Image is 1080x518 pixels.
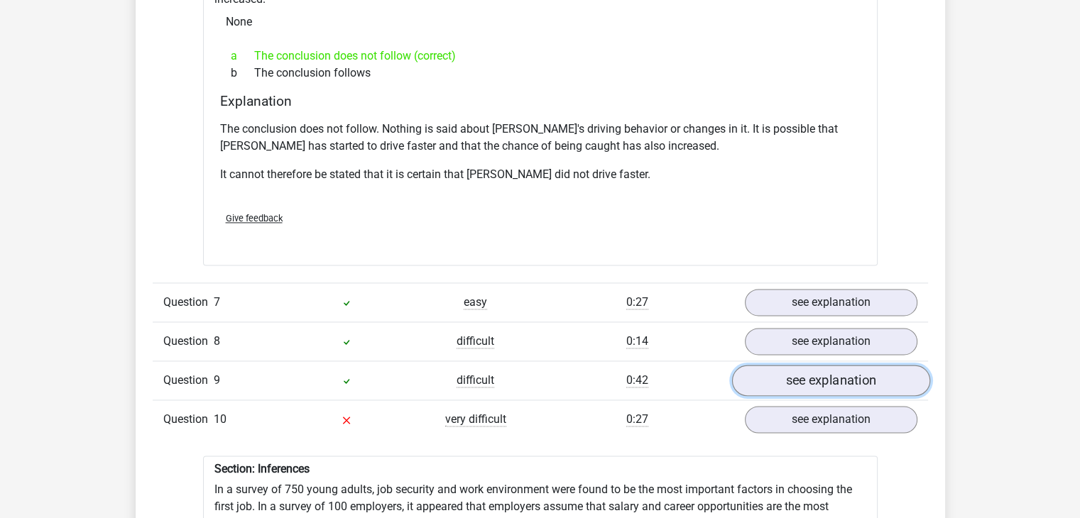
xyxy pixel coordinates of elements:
span: 8 [214,334,220,348]
span: Question [163,411,214,428]
span: a [231,48,254,65]
span: difficult [457,373,494,387]
span: 0:27 [626,412,648,426]
span: b [231,65,254,82]
div: The conclusion follows [220,65,861,82]
span: Question [163,372,214,389]
a: see explanation [745,406,917,433]
a: see explanation [745,289,917,316]
span: difficult [457,334,494,348]
a: see explanation [745,328,917,355]
div: The conclusion does not follow (correct) [220,48,861,65]
p: It cannot therefore be stated that it is certain that [PERSON_NAME] did not drive faster. [220,166,861,183]
span: 7 [214,295,220,309]
h4: Explanation [220,93,861,109]
span: 10 [214,412,227,426]
span: very difficult [445,412,506,426]
a: see explanation [731,365,929,396]
span: 0:42 [626,373,648,387]
h6: Section: Inferences [214,462,866,475]
span: Question [163,333,214,350]
p: The conclusion does not follow. Nothing is said about [PERSON_NAME]'s driving behavior or changes... [220,121,861,155]
span: 0:14 [626,334,648,348]
span: easy [464,295,487,309]
span: Give feedback [226,213,283,224]
span: Question [163,294,214,311]
span: 0:27 [626,295,648,309]
span: 9 [214,373,220,387]
div: None [214,8,866,36]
